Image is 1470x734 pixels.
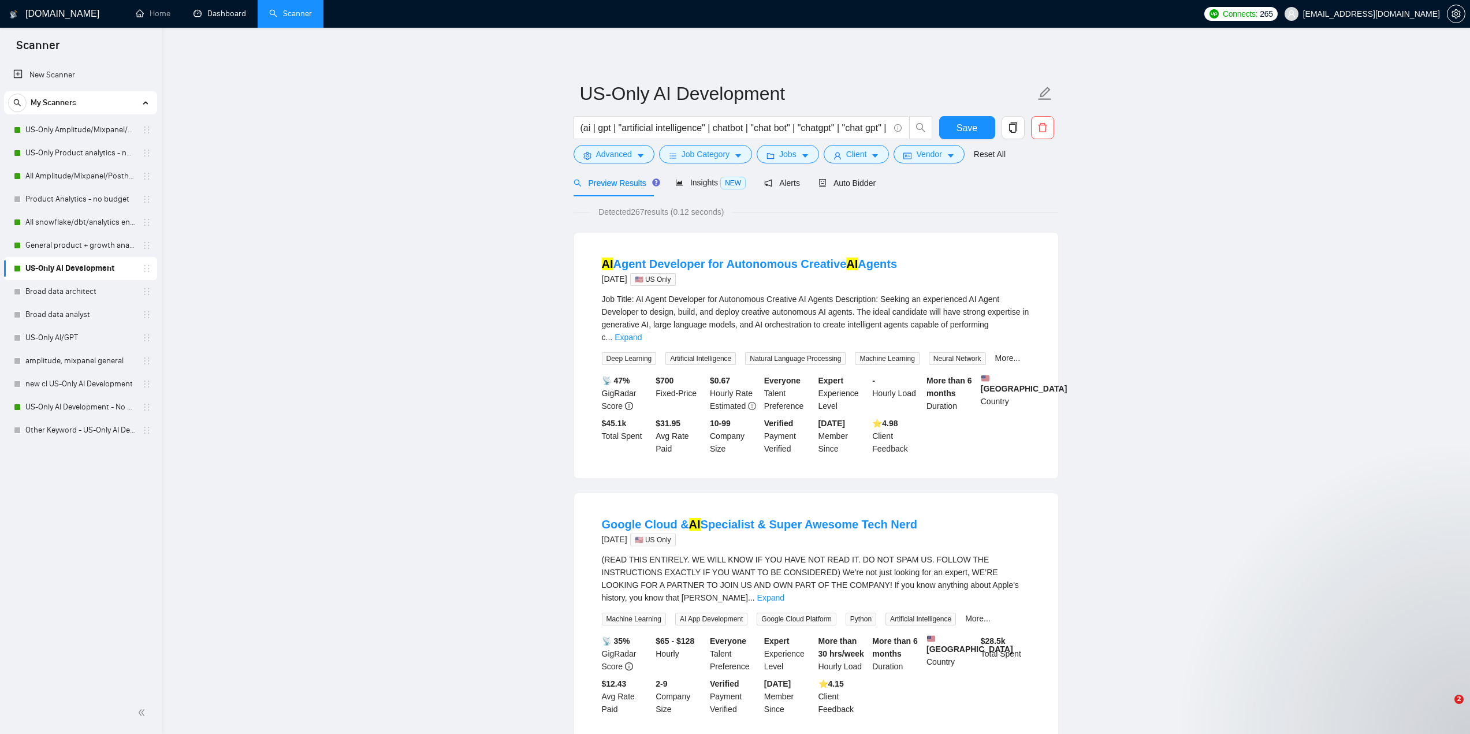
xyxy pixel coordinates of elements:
[757,593,784,602] a: Expand
[818,179,827,187] span: robot
[142,172,151,181] span: holder
[656,636,694,646] b: $65 - $128
[25,419,135,442] a: Other Keyword - US-Only AI Development
[1002,122,1024,133] span: copy
[142,195,151,204] span: holder
[764,376,801,385] b: Everyone
[25,257,135,280] a: US-Only AI Development
[916,148,941,161] span: Vendor
[580,121,889,135] input: Search Freelance Jobs...
[762,635,816,673] div: Experience Level
[801,151,809,160] span: caret-down
[708,417,762,455] div: Company Size
[927,635,935,643] img: 🇺🇸
[957,121,977,135] span: Save
[602,553,1030,604] div: (READ THIS ENTIRELY. WE WILL KNOW IF YOU HAVE NOT READ IT. DO NOT SPAM US. FOLLOW THE INSTRUCTION...
[1447,9,1465,18] a: setting
[615,333,642,342] a: Expand
[748,402,756,410] span: exclamation-circle
[870,417,924,455] div: Client Feedback
[816,374,870,412] div: Experience Level
[924,635,978,673] div: Country
[625,402,633,410] span: info-circle
[659,145,752,163] button: barsJob Categorycaret-down
[583,151,591,160] span: setting
[25,303,135,326] a: Broad data analyst
[816,677,870,716] div: Client Feedback
[885,613,956,625] span: Artificial Intelligence
[136,9,170,18] a: homeHome
[871,151,879,160] span: caret-down
[846,613,876,625] span: Python
[926,376,972,398] b: More than 6 months
[764,179,772,187] span: notification
[1447,5,1465,23] button: setting
[675,178,746,187] span: Insights
[926,635,1013,654] b: [GEOGRAPHIC_DATA]
[602,258,898,270] a: AIAgent Developer for Autonomous CreativeAIAgents
[1260,8,1272,20] span: 265
[1031,116,1054,139] button: delete
[675,613,747,625] span: AI App Development
[833,151,842,160] span: user
[689,518,701,531] mark: AI
[25,349,135,372] a: amplitude, mixpanel general
[142,310,151,319] span: holder
[947,151,955,160] span: caret-down
[651,177,661,188] div: Tooltip anchor
[25,372,135,396] a: new cl US-Only AI Development
[816,417,870,455] div: Member Since
[762,677,816,716] div: Member Since
[1210,9,1219,18] img: upwork-logo.png
[981,374,1067,393] b: [GEOGRAPHIC_DATA]
[1223,8,1257,20] span: Connects:
[748,593,755,602] span: ...
[25,118,135,141] a: US-Only Amplitude/Mixpanel/Posthog Product Analytics
[708,677,762,716] div: Payment Verified
[25,234,135,257] a: General product + growth analytics
[602,636,630,646] b: 📡 35%
[602,352,657,365] span: Deep Learning
[872,419,898,428] b: ⭐️ 4.98
[31,91,76,114] span: My Scanners
[137,707,149,718] span: double-left
[846,148,867,161] span: Client
[974,148,1006,161] a: Reset All
[1032,122,1054,133] span: delete
[818,636,864,658] b: More than 30 hrs/week
[939,116,995,139] button: Save
[637,151,645,160] span: caret-down
[669,151,677,160] span: bars
[142,218,151,227] span: holder
[682,148,730,161] span: Job Category
[25,280,135,303] a: Broad data architect
[855,352,919,365] span: Machine Learning
[824,145,890,163] button: userClientcaret-down
[872,376,875,385] b: -
[142,148,151,158] span: holder
[602,419,627,428] b: $ 45.1k
[762,417,816,455] div: Payment Verified
[1431,695,1458,722] iframe: Intercom live chat
[25,188,135,211] a: Product Analytics - no budget
[7,37,69,61] span: Scanner
[4,91,157,442] li: My Scanners
[708,374,762,412] div: Hourly Rate
[978,635,1033,673] div: Total Spent
[757,145,819,163] button: folderJobscaret-down
[630,273,676,286] span: 🇺🇸 US Only
[1037,86,1052,101] span: edit
[25,211,135,234] a: All snowflake/dbt/analytics engineer
[764,636,790,646] b: Expert
[602,272,898,286] div: [DATE]
[600,374,654,412] div: GigRadar Score
[193,9,246,18] a: dashboardDashboard
[574,179,582,187] span: search
[870,374,924,412] div: Hourly Load
[965,614,991,623] a: More...
[590,206,732,218] span: Detected 267 results (0.12 seconds)
[4,64,157,87] li: New Scanner
[9,99,26,107] span: search
[602,532,917,546] div: [DATE]
[818,679,844,688] b: ⭐️ 4.15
